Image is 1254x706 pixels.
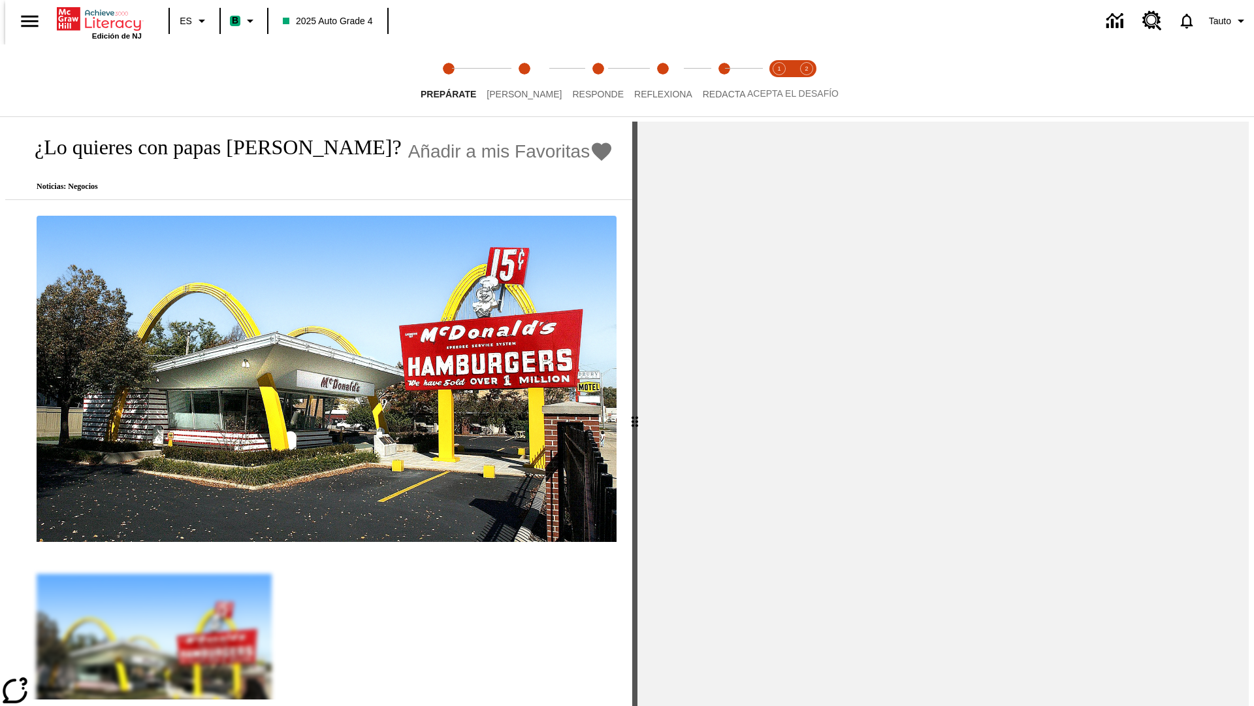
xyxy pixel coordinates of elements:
[1204,9,1254,33] button: Perfil/Configuración
[1134,3,1170,39] a: Centro de recursos, Se abrirá en una pestaña nueva.
[174,9,216,33] button: Lenguaje: ES, Selecciona un idioma
[572,89,624,99] span: Responde
[760,44,798,116] button: Acepta el desafío lee step 1 of 2
[21,135,402,160] h1: ¿Lo quieres con papas [PERSON_NAME]?
[10,2,49,41] button: Abrir el menú lateral
[777,65,780,72] text: 1
[408,140,614,163] button: Añadir a mis Favoritas - ¿Lo quieres con papas fritas?
[21,182,613,192] p: Noticias: Negocios
[634,89,692,99] span: Reflexiona
[421,89,476,99] span: Prepárate
[57,5,142,40] div: Portada
[624,44,703,116] button: Reflexiona step 4 of 5
[692,44,756,116] button: Redacta step 5 of 5
[410,44,487,116] button: Prepárate step 1 of 5
[637,122,1249,706] div: activity
[37,216,617,543] img: Uno de los primeros locales de McDonald's, con el icónico letrero rojo y los arcos amarillos.
[1099,3,1134,39] a: Centro de información
[1209,14,1231,28] span: Tauto
[1170,4,1204,38] a: Notificaciones
[92,32,142,40] span: Edición de NJ
[408,141,590,162] span: Añadir a mis Favoritas
[225,9,263,33] button: Boost El color de la clase es verde menta. Cambiar el color de la clase.
[487,89,562,99] span: [PERSON_NAME]
[180,14,192,28] span: ES
[788,44,826,116] button: Acepta el desafío contesta step 2 of 2
[283,14,373,28] span: 2025 Auto Grade 4
[562,44,634,116] button: Responde step 3 of 5
[476,44,572,116] button: Lee step 2 of 5
[632,122,637,706] div: Pulsa la tecla de intro o la barra espaciadora y luego presiona las flechas de derecha e izquierd...
[703,89,746,99] span: Redacta
[232,12,238,29] span: B
[5,122,632,699] div: reading
[805,65,808,72] text: 2
[747,88,839,99] span: ACEPTA EL DESAFÍO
